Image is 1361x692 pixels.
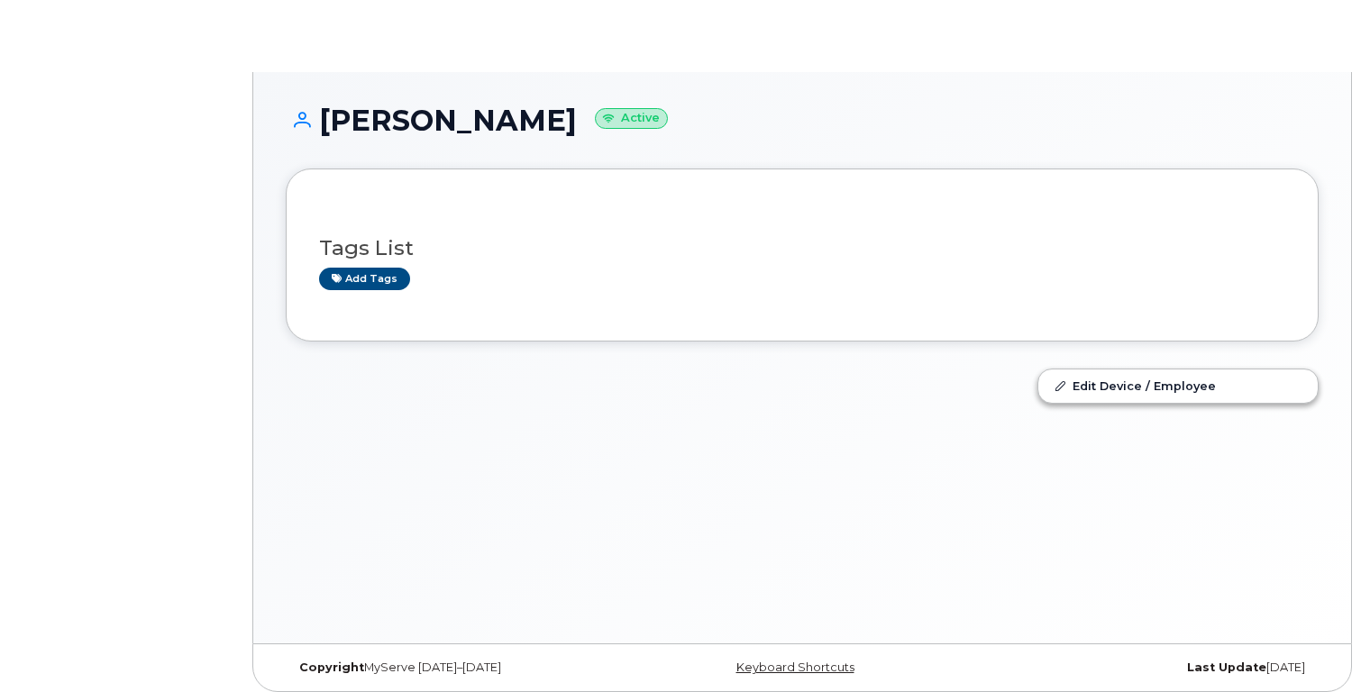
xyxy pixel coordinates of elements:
[974,660,1319,675] div: [DATE]
[319,237,1285,259] h3: Tags List
[1038,369,1318,402] a: Edit Device / Employee
[286,105,1319,136] h1: [PERSON_NAME]
[1187,660,1266,674] strong: Last Update
[319,268,410,290] a: Add tags
[286,660,630,675] div: MyServe [DATE]–[DATE]
[595,108,668,129] small: Active
[299,660,364,674] strong: Copyright
[736,660,854,674] a: Keyboard Shortcuts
